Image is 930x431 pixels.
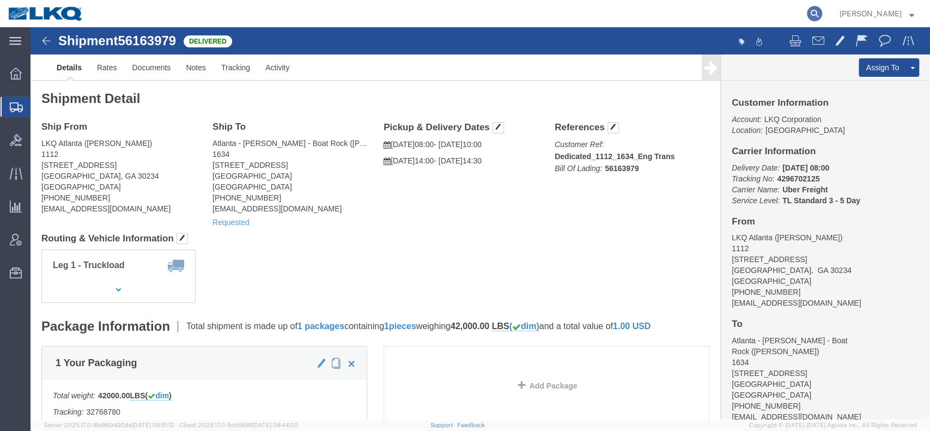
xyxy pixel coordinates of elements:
span: [DATE] 09:51:12 [132,422,174,428]
span: Server: 2025.17.0-16a969492de [44,422,174,428]
span: Nick Marzano [840,8,902,20]
a: Support [430,422,457,428]
span: Copyright © [DATE]-[DATE] Agistix Inc., All Rights Reserved [749,421,917,430]
span: Client: 2025.17.0-5dd568f [179,422,298,428]
iframe: FS Legacy Container [31,27,930,420]
img: logo [8,5,84,22]
button: [PERSON_NAME] [839,7,915,20]
span: [DATE] 08:44:20 [252,422,298,428]
a: Feedback [457,422,485,428]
